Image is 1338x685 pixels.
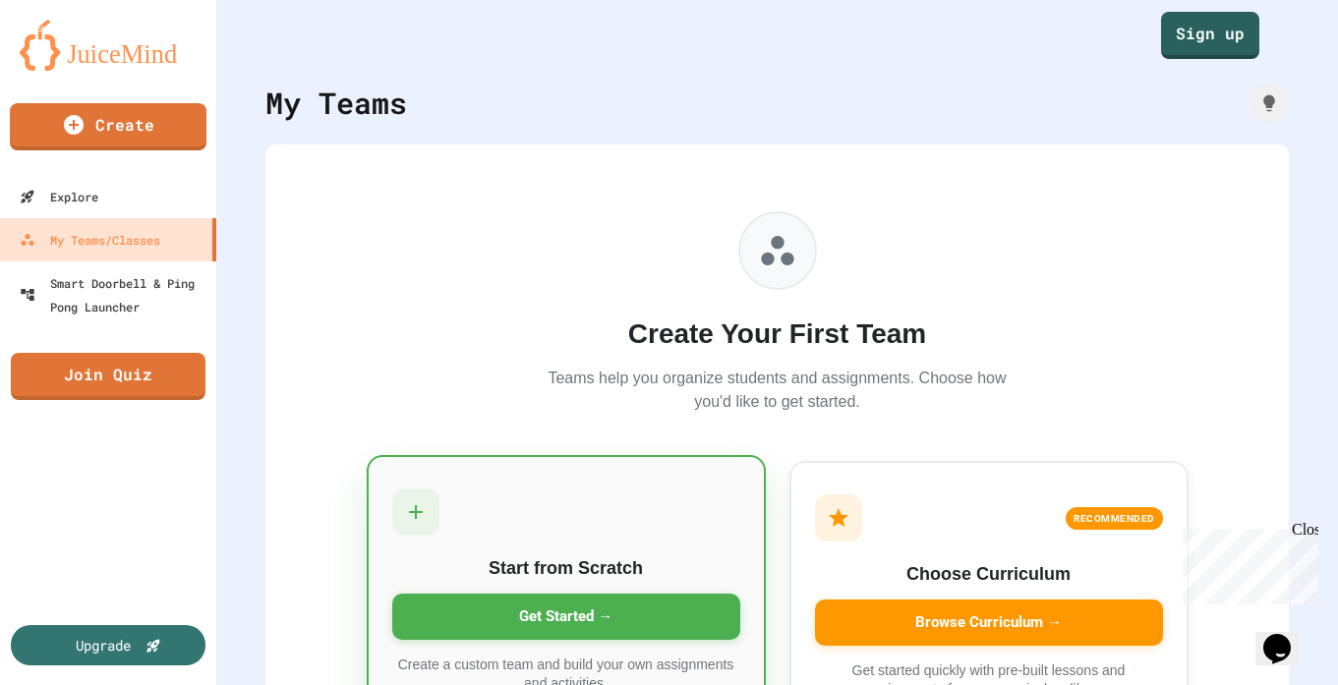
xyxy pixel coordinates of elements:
[1250,84,1289,123] div: How it works
[20,271,208,318] div: Smart Doorbell & Ping Pong Launcher
[1255,606,1318,665] iframe: chat widget
[542,367,1014,414] p: Teams help you organize students and assignments. Choose how you'd like to get started.
[76,635,131,656] div: Upgrade
[1175,521,1318,604] iframe: chat widget
[815,599,1163,646] div: Browse Curriculum →
[1066,507,1163,530] div: RECOMMENDED
[20,228,160,252] div: My Teams/Classes
[392,555,740,582] h3: Start from Scratch
[1161,12,1259,59] a: Sign up
[11,353,205,400] a: Join Quiz
[815,561,1163,588] h3: Choose Curriculum
[542,314,1014,355] h2: Create Your First Team
[8,8,136,125] div: Chat with us now!Close
[392,594,740,640] div: Get Started →
[20,185,98,208] div: Explore
[265,81,407,125] div: My Teams
[20,20,197,71] img: logo-orange.svg
[10,103,206,150] a: Create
